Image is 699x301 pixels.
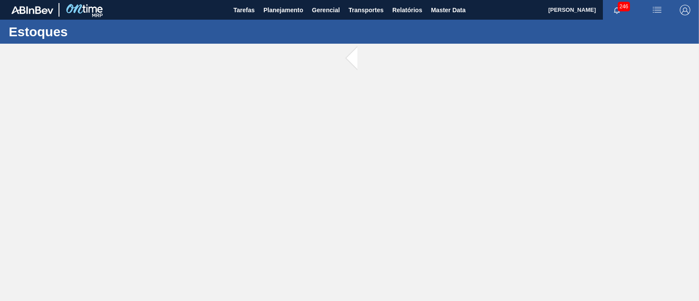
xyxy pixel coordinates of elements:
img: Logout [680,5,690,15]
span: Relatórios [392,5,422,15]
img: TNhmsLtSVTkK8tSr43FrP2fwEKptu5GPRR3wAAAABJRU5ErkJggg== [11,6,53,14]
span: Transportes [349,5,384,15]
span: 246 [618,2,630,11]
span: Planejamento [263,5,303,15]
img: userActions [652,5,662,15]
span: Gerencial [312,5,340,15]
span: Tarefas [233,5,255,15]
button: Notificações [603,4,631,16]
span: Master Data [431,5,465,15]
h1: Estoques [9,27,164,37]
